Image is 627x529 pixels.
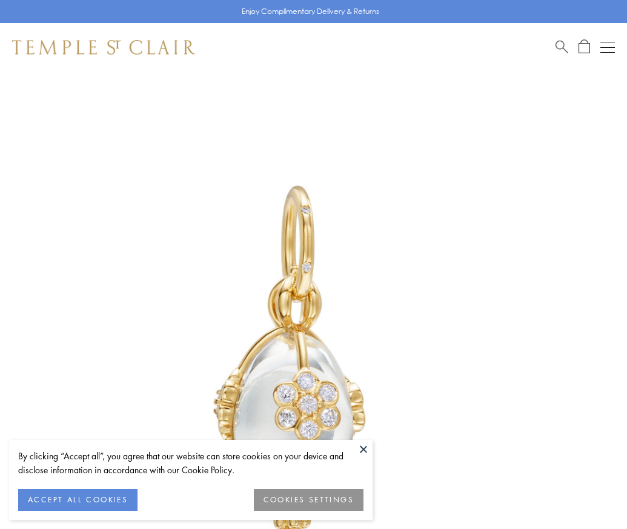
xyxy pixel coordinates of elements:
div: By clicking “Accept all”, you agree that our website can store cookies on your device and disclos... [18,449,363,477]
button: ACCEPT ALL COOKIES [18,489,138,511]
button: COOKIES SETTINGS [254,489,363,511]
a: Search [556,39,568,55]
a: Open Shopping Bag [579,39,590,55]
img: Temple St. Clair [12,40,195,55]
button: Open navigation [600,40,615,55]
p: Enjoy Complimentary Delivery & Returns [242,5,379,18]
